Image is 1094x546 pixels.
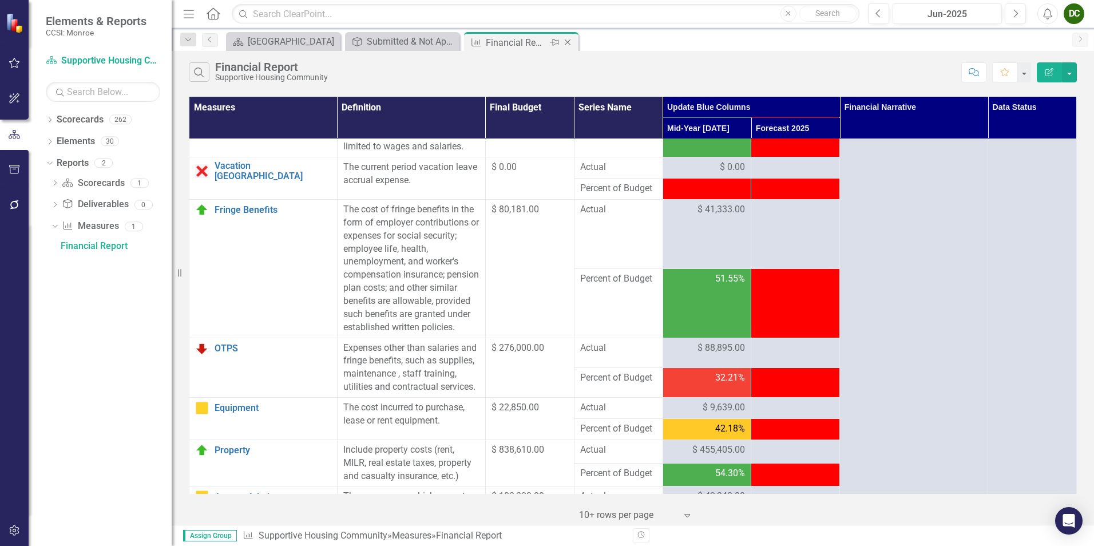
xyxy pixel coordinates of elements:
div: Open Intercom Messenger [1055,507,1083,535]
span: $ 22,850.00 [491,402,539,413]
td: Double-Click to Edit [663,157,751,179]
span: 32.21% [715,371,745,385]
div: The cost incurred to purchase, lease or rent equipment. [343,401,479,428]
span: Actual [580,161,657,174]
td: Double-Click to Edit [574,338,663,367]
span: $ 9,639.00 [703,401,745,414]
a: Financial Report [58,237,172,255]
td: Double-Click to Edit [751,440,840,463]
img: Data Error [195,164,209,178]
span: Actual [580,401,657,414]
span: $ 276,000.00 [491,342,544,353]
span: Actual [580,203,657,216]
span: Percent of Budget [580,422,657,436]
td: Double-Click to Edit [663,440,751,463]
span: $ 0.00 [491,161,517,172]
td: Double-Click to Edit [574,157,663,179]
div: 2 [94,158,113,168]
span: $ 838,610.00 [491,444,544,455]
button: Search [799,6,857,22]
span: Actual [580,444,657,457]
span: Assign Group [183,530,237,541]
input: Search Below... [46,82,160,102]
span: Percent of Budget [580,371,657,385]
a: Deliverables [62,198,128,211]
a: [GEOGRAPHIC_DATA] [229,34,338,49]
a: Reports [57,157,89,170]
span: $ 42,343.00 [697,490,745,503]
td: Double-Click to Edit Right Click for Context Menu [189,440,338,486]
img: On Target [195,444,209,457]
div: Financial Report [486,35,547,50]
div: 0 [134,200,153,209]
td: Double-Click to Edit [751,157,840,179]
p: Expenses other than salaries and fringe benefits, such as supplies, maintenance , staff training,... [343,342,479,394]
a: Fringe Benefits [215,205,331,215]
a: Agency Admin [215,492,331,503]
td: Double-Click to Edit [663,200,751,269]
div: 1 [125,221,143,231]
span: 54.30% [715,467,745,480]
a: Measures [392,530,431,541]
div: Financial Report [436,530,502,541]
td: Double-Click to Edit Right Click for Context Menu [189,200,338,338]
span: Elements & Reports [46,14,146,28]
span: Actual [580,490,657,503]
a: OTPS [215,343,331,354]
div: The cost of fringe benefits in the form of employer contributions or expenses for social security... [343,203,479,334]
a: Vacation [GEOGRAPHIC_DATA] [215,161,331,181]
span: 51.55% [715,272,745,286]
div: [GEOGRAPHIC_DATA] [248,34,338,49]
a: Property [215,445,331,456]
td: Double-Click to Edit [751,200,840,269]
td: Double-Click to Edit [574,440,663,463]
td: Double-Click to Edit [663,397,751,418]
button: Jun-2025 [893,3,1002,24]
td: Double-Click to Edit Right Click for Context Menu [189,157,338,200]
div: Jun-2025 [897,7,998,21]
span: $ 103,320.00 [491,490,544,501]
span: $ 455,405.00 [692,444,745,457]
td: Double-Click to Edit [337,397,485,440]
div: » » [243,529,624,543]
img: ClearPoint Strategy [6,13,26,33]
td: Double-Click to Edit [337,200,485,338]
div: Financial Report [61,241,172,251]
img: Caution [195,401,209,415]
small: CCSI: Monroe [46,28,146,37]
button: DC [1064,3,1084,24]
span: $ 41,333.00 [697,203,745,216]
span: Search [815,9,840,18]
td: Double-Click to Edit Right Click for Context Menu [189,338,338,397]
span: $ 0.00 [720,161,745,174]
a: Elements [57,135,95,148]
img: On Target [195,203,209,217]
a: Scorecards [57,113,104,126]
a: Measures [62,220,118,233]
td: Double-Click to Edit Right Click for Context Menu [189,397,338,440]
div: 30 [101,137,119,147]
a: Scorecards [62,177,124,190]
td: Double-Click to Edit [337,440,485,486]
div: The current period vacation leave accrual expense. [343,161,479,187]
td: Double-Click to Edit [337,338,485,397]
span: Percent of Budget [580,182,657,195]
a: Submitted & Not Approved (Financial) [348,34,457,49]
div: Include property costs (rent, MILR, real estate taxes, property and casualty insurance, etc.) [343,444,479,483]
div: 1 [130,178,149,188]
a: Supportive Housing Community [46,54,160,68]
img: Caution [195,490,209,504]
div: Submitted & Not Approved (Financial) [367,34,457,49]
td: Double-Click to Edit [751,338,840,367]
td: Double-Click to Edit [574,200,663,269]
td: Double-Click to Edit [337,157,485,200]
span: $ 88,895.00 [697,342,745,355]
td: Double-Click to Edit [751,397,840,418]
div: Financial Report [215,61,328,73]
div: Supportive Housing Community [215,73,328,82]
a: Equipment [215,403,331,413]
img: Below Plan [195,342,209,355]
input: Search ClearPoint... [232,4,859,24]
span: $ 80,181.00 [491,204,539,215]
